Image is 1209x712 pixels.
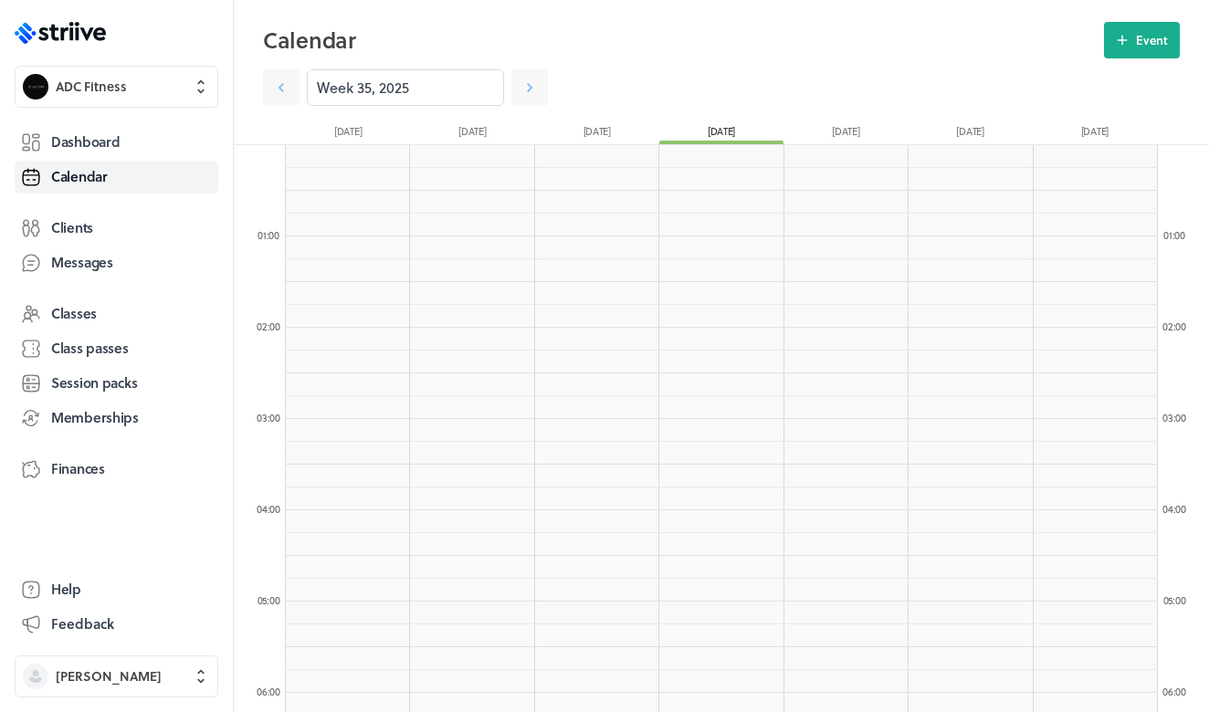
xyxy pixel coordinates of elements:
div: [DATE] [410,124,534,144]
div: [DATE] [659,124,783,144]
span: Messages [51,253,113,272]
span: :00 [1173,319,1186,334]
a: Messages [15,246,218,279]
span: Class passes [51,339,129,358]
a: Calendar [15,161,218,194]
span: :00 [1172,592,1185,608]
div: 05 [250,593,287,607]
a: Dashboard [15,126,218,159]
iframe: gist-messenger-bubble-iframe [1156,659,1200,703]
input: YYYY-M-D [307,69,504,106]
span: :00 [1173,501,1186,517]
span: :00 [268,410,280,425]
div: 02 [1156,319,1193,333]
a: Clients [15,212,218,245]
div: 03 [1156,411,1193,424]
button: ADC FitnessADC Fitness [15,66,218,108]
div: 01 [250,228,287,242]
span: :00 [267,227,279,243]
span: :00 [1172,227,1185,243]
span: Dashboard [51,132,120,152]
span: Help [51,580,81,599]
span: Finances [51,459,105,478]
span: Calendar [51,167,108,186]
span: Memberships [51,408,139,427]
div: 05 [1156,593,1193,607]
div: 04 [1156,502,1193,516]
a: Memberships [15,402,218,435]
div: [DATE] [286,124,410,144]
span: :00 [267,592,279,608]
a: Finances [15,453,218,486]
button: Feedback [15,608,218,641]
span: :00 [1173,410,1186,425]
div: 04 [250,502,287,516]
div: [DATE] [908,124,1032,144]
a: Help [15,573,218,606]
h2: Calendar [263,22,1104,58]
div: 02 [250,319,287,333]
div: [DATE] [535,124,659,144]
div: [DATE] [783,124,908,144]
span: ADC Fitness [56,78,127,96]
span: [PERSON_NAME] [56,667,162,686]
a: Classes [15,298,218,330]
button: Event [1104,22,1180,58]
span: Session packs [51,373,137,393]
span: Feedback [51,614,114,633]
span: Event [1136,32,1168,48]
div: [DATE] [1033,124,1157,144]
span: Clients [51,218,93,237]
span: :00 [268,684,280,699]
a: Class passes [15,332,218,365]
a: Session packs [15,367,218,400]
span: :00 [268,319,280,334]
div: 03 [250,411,287,424]
button: [PERSON_NAME] [15,655,218,697]
img: ADC Fitness [23,74,48,99]
div: 01 [1156,228,1193,242]
span: Classes [51,304,97,323]
span: :00 [268,501,280,517]
div: 06 [250,685,287,698]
